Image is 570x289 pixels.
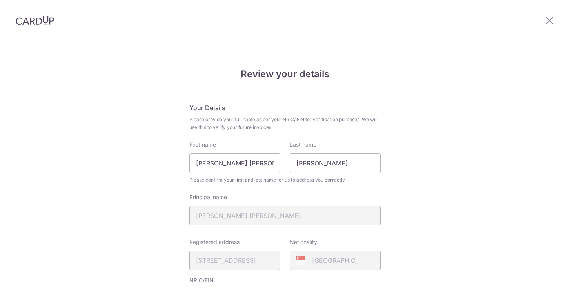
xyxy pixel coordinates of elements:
label: Nationality [290,238,317,246]
label: Registered address [189,238,240,246]
input: Last name [290,153,381,173]
span: Please provide your full name as per your NRIC/ FIN for verification purposes. We will use this t... [189,116,381,131]
label: Principal name [189,193,227,201]
span: Please confirm your first and last name for us to address you correctly [189,176,381,184]
label: NRIC/FIN [189,276,214,284]
label: First name [189,141,216,149]
input: First Name [189,153,280,173]
h4: Review your details [189,67,381,81]
label: Last name [290,141,316,149]
h5: Your Details [189,103,381,113]
img: CardUp [16,16,54,25]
